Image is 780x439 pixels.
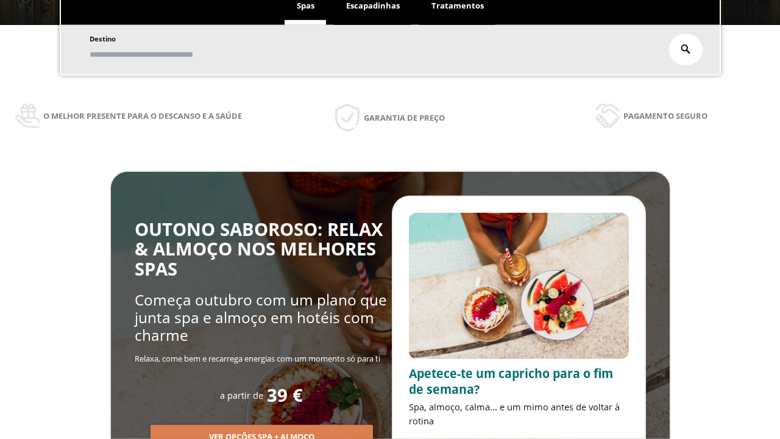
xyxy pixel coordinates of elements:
span: Apetece-te um capricho para o fim de semana? [409,365,613,398]
span: O melhor presente para o descanso e a saúde [43,109,242,123]
span: Spa, almoço, calma... e um mimo antes de voltar à rotina [409,401,620,427]
span: Garantia de preço [364,111,445,124]
span: Relaxa, come bem e recarrega energias com um momento só para ti [135,353,380,364]
img: promo-sprunch.ElVl7oUD.webp [409,213,629,360]
span: OUTONO SABOROSO: RELAX & ALMOÇO NOS MELHORES SPAS [135,217,383,281]
span: a partir de [220,389,263,401]
span: Destino [90,34,116,43]
span: Pagamento seguro [623,109,707,123]
span: Começa outubro com um plano que junta spa e almoço em hotéis com charme [135,290,387,346]
span: 39 € [267,385,303,405]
